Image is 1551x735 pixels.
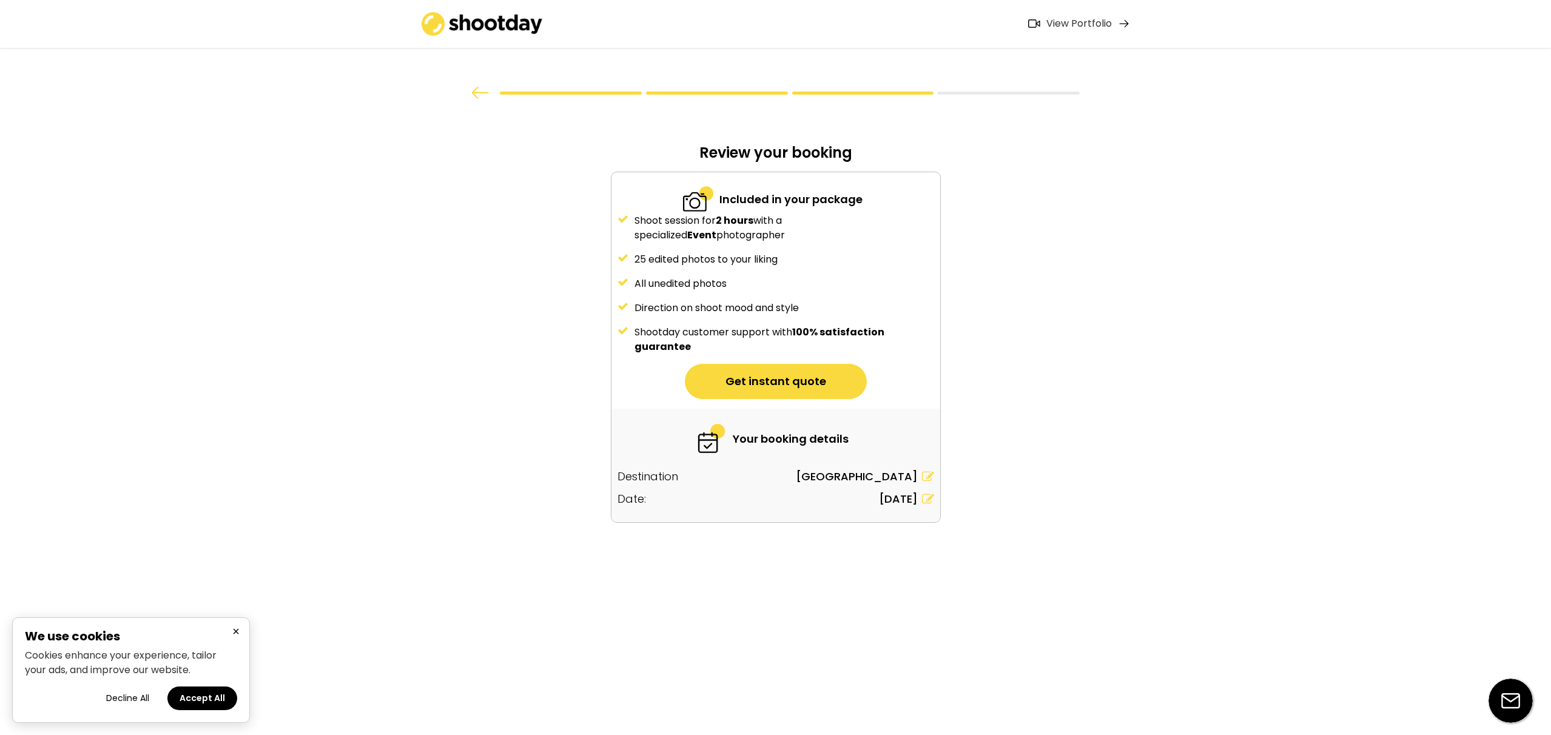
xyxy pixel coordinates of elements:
div: [DATE] [879,491,918,507]
button: Accept all cookies [167,686,237,710]
img: 2-specialized.svg [683,184,713,213]
img: email-icon%20%281%29.svg [1489,679,1533,723]
button: Close cookie banner [229,624,243,639]
div: [GEOGRAPHIC_DATA] [796,468,918,485]
div: 25 edited photos to your liking [634,252,934,267]
div: View Portfolio [1046,18,1112,30]
div: Destination [617,468,678,485]
div: Your booking details [733,431,849,447]
div: Shoot session for with a specialized photographer [634,213,934,243]
img: shootday_logo.png [422,12,543,36]
button: Get instant quote [685,364,867,399]
div: Included in your package [719,191,863,207]
div: Date: [617,491,646,507]
button: Decline all cookies [94,686,161,710]
p: Cookies enhance your experience, tailor your ads, and improve our website. [25,648,237,677]
div: Review your booking [611,143,941,172]
strong: Event [687,228,716,242]
img: arrow%20back.svg [471,87,490,99]
div: All unedited photos [634,277,934,291]
img: 6-fast.svg [696,424,727,453]
div: Shootday customer support with [634,325,934,354]
strong: 100% satisfaction guarantee [634,325,886,354]
strong: 2 hours [716,213,753,227]
img: Icon%20feather-video%402x.png [1028,19,1040,28]
div: Direction on shoot mood and style [634,301,934,315]
h2: We use cookies [25,630,237,642]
